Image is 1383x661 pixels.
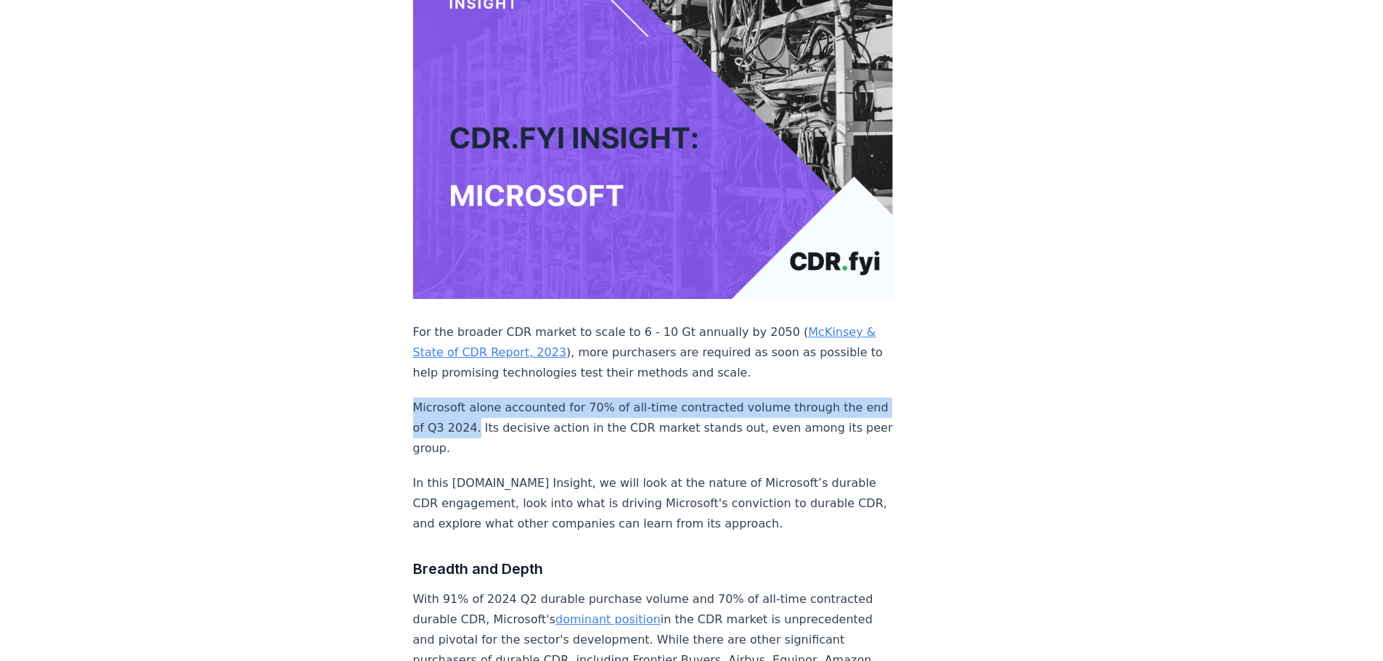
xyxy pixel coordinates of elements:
p: Microsoft alone accounted for 70% of all-time contracted volume through the end of Q3 2024. Its d... [413,398,894,459]
h3: Breadth and Depth [413,557,894,580]
p: In this [DOMAIN_NAME] Insight, we will look at the nature of Microsoft’s durable CDR engagement, ... [413,473,894,534]
p: For the broader CDR market to scale to 6 - 10 Gt annually by 2050 ( ), more purchasers are requir... [413,322,894,383]
a: dominant position [555,612,661,626]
